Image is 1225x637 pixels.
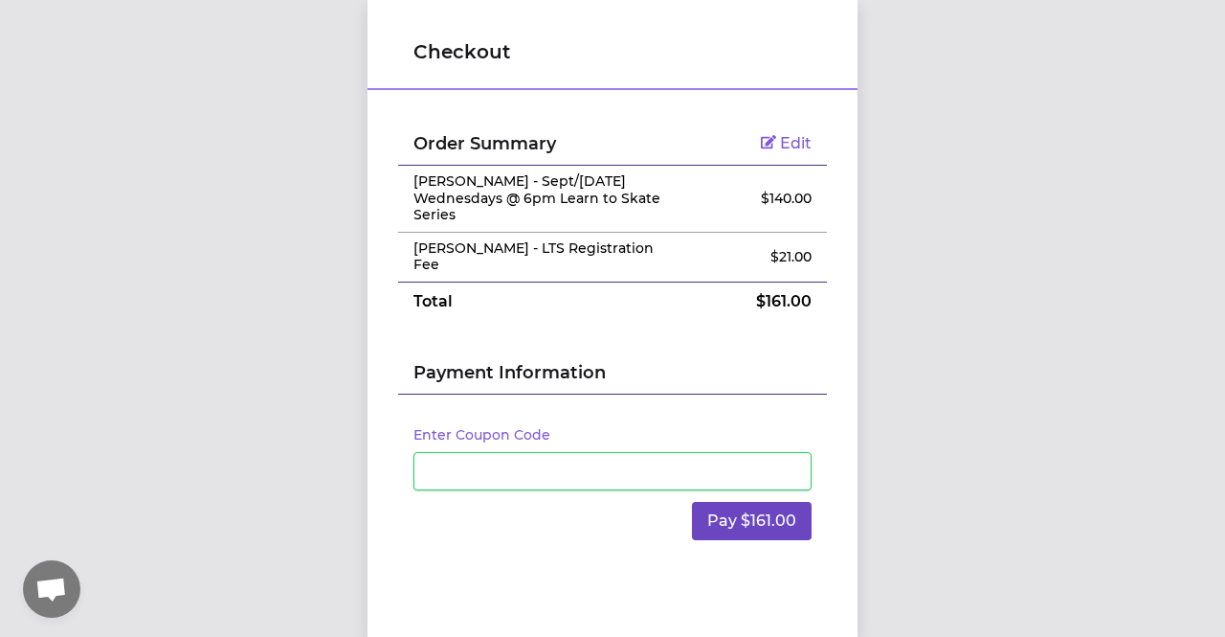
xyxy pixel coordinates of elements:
p: $ 21.00 [700,247,812,266]
p: $ 140.00 [700,189,812,208]
h2: Payment Information [413,359,812,394]
p: [PERSON_NAME] - LTS Registration Fee [413,240,669,274]
h2: Order Summary [413,130,669,157]
button: Pay $161.00 [692,502,812,540]
iframe: Secure card payment input frame [426,462,799,480]
button: Enter Coupon Code [413,425,550,444]
a: Open chat [23,560,80,618]
p: [PERSON_NAME] - Sept/[DATE] Wednesdays @ 6pm Learn to Skate Series [413,173,669,224]
a: Edit [761,134,812,152]
td: Total [398,282,684,321]
h1: Checkout [413,38,812,65]
span: Edit [780,134,812,152]
p: $ 161.00 [700,290,812,313]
